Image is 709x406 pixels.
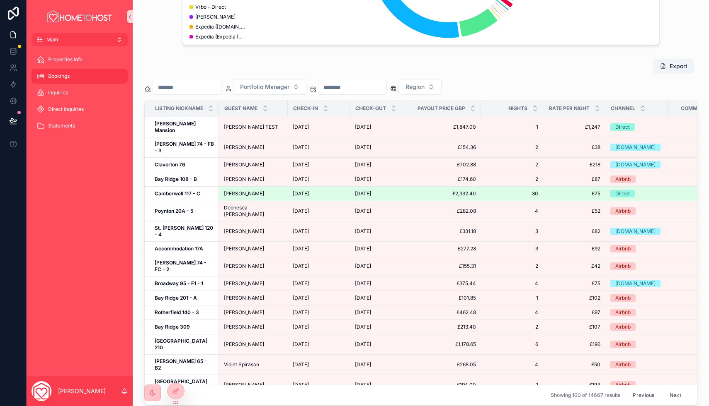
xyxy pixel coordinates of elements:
[155,208,214,214] a: Poynton 20A - 5
[486,324,538,330] span: 2
[486,176,538,183] a: 2
[417,382,476,388] a: £194.00
[615,309,631,316] div: Airbnb
[486,124,538,130] a: 1
[155,280,214,287] a: Broadway 95 - F1 - 1
[155,295,197,301] strong: Bay Ridge 201 - A
[224,341,264,348] span: [PERSON_NAME]
[610,341,663,348] a: Airbnb
[486,190,538,197] a: 30
[486,245,538,252] span: 3
[355,245,371,252] span: [DATE]
[610,280,663,287] a: [DOMAIN_NAME]
[293,228,309,235] span: [DATE]
[224,245,283,252] a: [PERSON_NAME]
[548,144,600,151] span: £38
[355,208,371,214] span: [DATE]
[293,144,345,151] a: [DATE]
[615,381,631,389] div: Airbnb
[46,36,58,43] span: Main
[355,190,371,197] span: [DATE]
[486,144,538,151] a: 2
[548,341,600,348] a: £196
[355,161,407,168] a: [DATE]
[155,358,214,371] a: [PERSON_NAME] 65 - B2
[293,324,345,330] a: [DATE]
[417,324,476,330] span: £213.40
[355,309,407,316] a: [DATE]
[224,295,264,301] span: [PERSON_NAME]
[155,190,200,197] strong: Camberwell 117 - C
[486,208,538,214] span: 4
[548,324,600,330] a: £107
[224,263,283,269] a: [PERSON_NAME]
[32,52,128,67] a: Properties Info
[155,176,214,183] a: Bay Ridge 108 - B
[417,161,476,168] span: £702.88
[486,161,538,168] a: 2
[233,79,306,95] button: Select Button
[486,341,538,348] a: 6
[615,175,631,183] div: Airbnb
[417,124,476,130] span: £1,847.00
[224,144,283,151] a: [PERSON_NAME]
[548,309,600,316] a: £97
[486,263,538,269] span: 2
[615,207,631,215] div: Airbnb
[417,208,476,214] a: £282.08
[293,361,345,368] a: [DATE]
[293,309,345,316] a: [DATE]
[653,59,694,74] button: Export
[615,144,656,151] div: [DOMAIN_NAME]
[224,263,264,269] span: [PERSON_NAME]
[355,280,407,287] a: [DATE]
[355,280,371,287] span: [DATE]
[610,309,663,316] a: Airbnb
[417,228,476,235] span: £331.18
[46,10,113,23] img: App logo
[27,46,133,144] div: scrollable content
[155,208,193,214] strong: Poynton 20A - 5
[293,341,309,348] span: [DATE]
[224,280,283,287] a: [PERSON_NAME]
[610,381,663,389] a: Airbnb
[355,245,407,252] a: [DATE]
[548,245,600,252] a: £92
[224,161,264,168] span: [PERSON_NAME]
[155,245,214,252] a: Accommodation 17A
[417,280,476,287] a: £375.44
[486,309,538,316] span: 4
[548,161,600,168] span: £218
[417,361,476,368] span: £268.05
[48,73,70,79] span: Bookings
[548,228,600,235] a: £82
[224,309,283,316] a: [PERSON_NAME]
[293,208,309,214] span: [DATE]
[224,324,264,330] span: [PERSON_NAME]
[155,378,209,391] strong: [GEOGRAPHIC_DATA] 402
[155,141,215,154] strong: [PERSON_NAME] 74 - FB - 3
[355,176,371,183] span: [DATE]
[548,176,600,183] span: £87
[486,280,538,287] a: 4
[293,124,309,130] span: [DATE]
[417,144,476,151] span: £154.36
[417,341,476,348] a: £1,178.65
[615,262,631,270] div: Airbnb
[615,190,630,197] div: Direct
[610,190,663,197] a: Direct
[355,361,371,368] span: [DATE]
[48,106,84,113] span: Direct Inquiries
[548,124,600,130] span: £1,247
[293,341,345,348] a: [DATE]
[486,228,538,235] a: 3
[615,341,631,348] div: Airbnb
